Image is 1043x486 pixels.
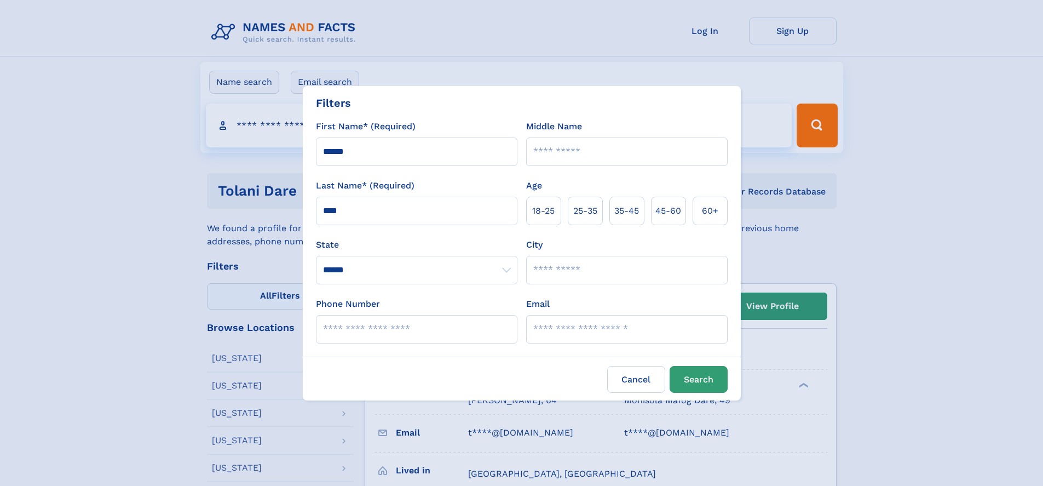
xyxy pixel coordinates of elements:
[526,238,543,251] label: City
[316,298,380,311] label: Phone Number
[655,204,681,218] span: 45‑60
[607,366,665,393] label: Cancel
[316,238,517,251] label: State
[316,120,416,133] label: First Name* (Required)
[670,366,728,393] button: Search
[316,95,351,111] div: Filters
[614,204,639,218] span: 35‑45
[526,179,542,192] label: Age
[532,204,555,218] span: 18‑25
[316,179,414,192] label: Last Name* (Required)
[702,204,718,218] span: 60+
[573,204,597,218] span: 25‑35
[526,120,582,133] label: Middle Name
[526,298,550,311] label: Email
